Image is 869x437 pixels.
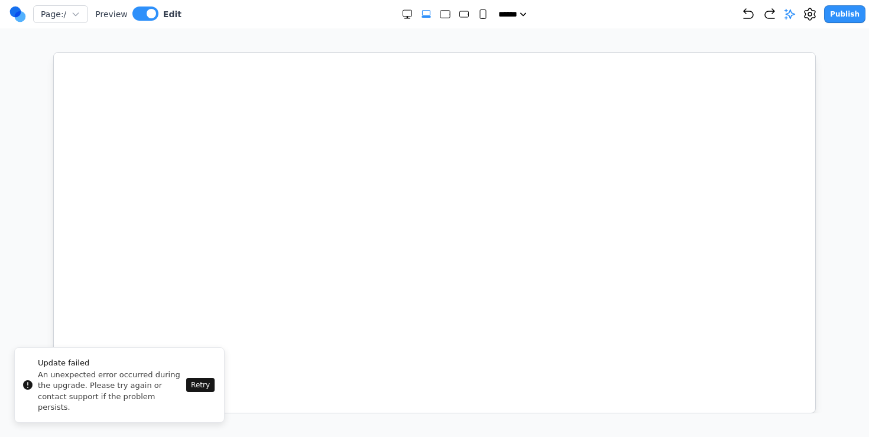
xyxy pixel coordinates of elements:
span: Edit [163,8,181,20]
button: Medium [458,8,470,20]
span: Page: / [41,8,66,20]
button: Retry [186,378,215,392]
span: Preview [95,8,128,20]
button: Page:/ [33,5,88,23]
button: Extra Large [420,8,432,20]
div: Update failed [38,357,183,369]
iframe: Preview [53,52,816,413]
button: Publish [824,5,865,23]
button: Small [477,8,489,20]
div: An unexpected error occurred during the upgrade. Please try again or contact support if the probl... [38,370,183,413]
button: Double Extra Large [401,8,413,20]
button: Large [439,8,451,20]
button: Undo [741,7,755,21]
